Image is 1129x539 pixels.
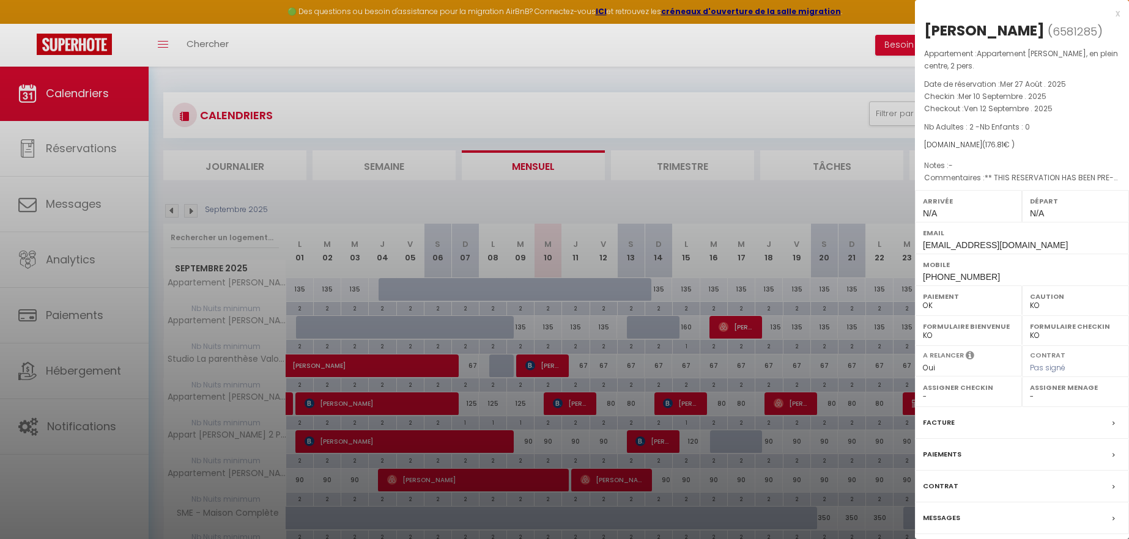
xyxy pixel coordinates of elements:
[1030,381,1121,394] label: Assigner Menage
[964,103,1053,114] span: Ven 12 Septembre . 2025
[924,48,1120,72] p: Appartement :
[924,103,1120,115] p: Checkout :
[1048,23,1103,40] span: ( )
[1030,320,1121,332] label: Formulaire Checkin
[924,172,1120,184] p: Commentaires :
[985,139,1004,150] span: 176.81
[924,122,1030,132] span: Nb Adultes : 2 -
[1053,24,1097,39] span: 6581285
[923,258,1121,271] label: Mobile
[924,48,1118,71] span: Appartement [PERSON_NAME], en plein centre, 2 pers.
[1030,208,1044,218] span: N/A
[923,195,1014,207] label: Arrivée
[923,320,1014,332] label: Formulaire Bienvenue
[923,480,958,493] label: Contrat
[923,272,1000,282] span: [PHONE_NUMBER]
[923,381,1014,394] label: Assigner Checkin
[980,122,1030,132] span: Nb Enfants : 0
[924,139,1120,151] div: [DOMAIN_NAME]
[949,160,953,170] span: -
[923,227,1121,239] label: Email
[923,350,964,361] label: A relancer
[924,78,1120,90] p: Date de réservation :
[10,5,46,42] button: Ouvrir le widget de chat LiveChat
[924,21,1045,40] div: [PERSON_NAME]
[923,512,960,524] label: Messages
[923,208,937,218] span: N/A
[966,350,974,364] i: Sélectionner OUI si vous souhaiter envoyer les séquences de messages post-checkout
[923,240,1068,250] span: [EMAIL_ADDRESS][DOMAIN_NAME]
[958,91,1046,101] span: Mer 10 Septembre . 2025
[923,416,955,429] label: Facture
[924,159,1120,172] p: Notes :
[1030,290,1121,302] label: Caution
[1000,79,1066,89] span: Mer 27 Août . 2025
[915,6,1120,21] div: x
[924,90,1120,103] p: Checkin :
[1030,362,1065,373] span: Pas signé
[1030,195,1121,207] label: Départ
[982,139,1015,150] span: ( € )
[923,290,1014,302] label: Paiement
[1030,350,1065,358] label: Contrat
[923,448,961,461] label: Paiements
